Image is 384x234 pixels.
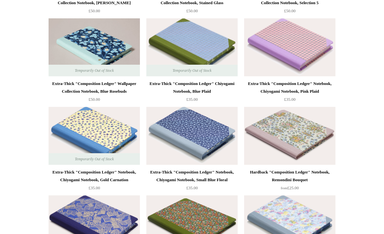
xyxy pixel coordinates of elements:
span: £25.00 [281,185,299,190]
a: Extra-Thick "Composition Ledger" Chiyogami Notebook, Blue Plaid Extra-Thick "Composition Ledger" ... [146,18,238,76]
a: Extra-Thick "Composition Ledger" Notebook, Chiyogami Notebook, Small Blue Floral Extra-Thick "Com... [146,107,238,165]
img: Extra-Thick "Composition Ledger" Notebook, Chiyogami Notebook, Pink Plaid [244,18,335,76]
span: Temporarily Out of Stock [68,65,120,76]
div: Extra-Thick "Composition Ledger" Chiyogami Notebook, Blue Plaid [148,80,236,95]
span: £35.00 [186,185,198,190]
span: Temporarily Out of Stock [68,153,120,165]
a: Hardback "Composition Ledger" Notebook, Remondini Bouquet from£25.00 [244,168,335,195]
span: £35.00 [186,97,198,102]
div: Extra-Thick "Composition Ledger" Wallpaper Collection Notebook, Blue Rosebuds [50,80,138,95]
a: Extra-Thick "Composition Ledger" Wallpaper Collection Notebook, Blue Rosebuds Extra-Thick "Compos... [49,18,140,76]
a: Extra-Thick "Composition Ledger" Wallpaper Collection Notebook, Blue Rosebuds £50.00 [49,80,140,106]
div: Extra-Thick "Composition Ledger" Notebook, Chiyogami Notebook, Gold Carnation [50,168,138,184]
span: £50.00 [88,8,100,13]
img: Extra-Thick "Composition Ledger" Notebook, Chiyogami Notebook, Small Blue Floral [146,107,238,165]
span: £50.00 [88,97,100,102]
a: Extra-Thick "Composition Ledger" Notebook, Chiyogami Notebook, Small Blue Floral £35.00 [146,168,238,195]
span: from [281,186,287,190]
span: £50.00 [284,8,296,13]
div: Hardback "Composition Ledger" Notebook, Remondini Bouquet [246,168,334,184]
img: Extra-Thick "Composition Ledger" Notebook, Chiyogami Notebook, Gold Carnation [49,107,140,165]
a: Extra-Thick "Composition Ledger" Notebook, Chiyogami Notebook, Pink Plaid £35.00 [244,80,335,106]
a: Extra-Thick "Composition Ledger" Notebook, Chiyogami Notebook, Gold Carnation Extra-Thick "Compos... [49,107,140,165]
span: £35.00 [284,97,296,102]
span: Temporarily Out of Stock [166,65,218,76]
div: Extra-Thick "Composition Ledger" Notebook, Chiyogami Notebook, Small Blue Floral [148,168,236,184]
a: Hardback "Composition Ledger" Notebook, Remondini Bouquet Hardback "Composition Ledger" Notebook,... [244,107,335,165]
img: Extra-Thick "Composition Ledger" Chiyogami Notebook, Blue Plaid [146,18,238,76]
img: Hardback "Composition Ledger" Notebook, Remondini Bouquet [244,107,335,165]
a: Extra-Thick "Composition Ledger" Notebook, Chiyogami Notebook, Pink Plaid Extra-Thick "Compositio... [244,18,335,76]
span: £35.00 [88,185,100,190]
a: Extra-Thick "Composition Ledger" Notebook, Chiyogami Notebook, Gold Carnation £35.00 [49,168,140,195]
img: Extra-Thick "Composition Ledger" Wallpaper Collection Notebook, Blue Rosebuds [49,18,140,76]
a: Extra-Thick "Composition Ledger" Chiyogami Notebook, Blue Plaid £35.00 [146,80,238,106]
div: Extra-Thick "Composition Ledger" Notebook, Chiyogami Notebook, Pink Plaid [246,80,334,95]
span: £50.00 [186,8,198,13]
